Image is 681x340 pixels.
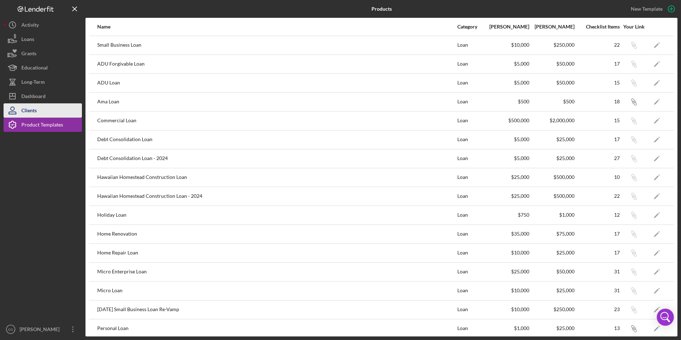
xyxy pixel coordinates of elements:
[97,282,457,300] div: Micro Loan
[4,118,82,132] button: Product Templates
[4,61,82,75] button: Educational
[575,118,620,123] div: 15
[631,4,662,14] div: New Template
[530,118,575,123] div: $2,000,000
[530,155,575,161] div: $25,000
[530,325,575,331] div: $25,000
[485,155,529,161] div: $5,000
[21,18,39,34] div: Activity
[485,136,529,142] div: $5,000
[97,301,457,319] div: [DATE] Small Business Loan Re-Vamp
[575,269,620,274] div: 31
[97,187,457,205] div: Hawaiian Homestead Construction Loan - 2024
[575,80,620,86] div: 15
[575,174,620,180] div: 10
[485,42,529,48] div: $10,000
[530,174,575,180] div: $500,000
[457,206,484,224] div: Loan
[4,46,82,61] button: Grants
[457,131,484,149] div: Loan
[21,61,48,77] div: Educational
[371,6,392,12] b: Products
[530,193,575,199] div: $500,000
[21,103,37,119] div: Clients
[485,174,529,180] div: $25,000
[575,288,620,293] div: 31
[457,169,484,186] div: Loan
[457,36,484,54] div: Loan
[485,250,529,256] div: $10,000
[627,4,677,14] button: New Template
[485,325,529,331] div: $1,000
[485,24,529,30] div: [PERSON_NAME]
[457,320,484,338] div: Loan
[97,225,457,243] div: Home Renovation
[97,244,457,262] div: Home Repair Loan
[21,32,34,48] div: Loans
[97,206,457,224] div: Holiday Loan
[4,75,82,89] button: Long-Term
[21,75,45,91] div: Long-Term
[4,18,82,32] button: Activity
[457,301,484,319] div: Loan
[18,322,64,338] div: [PERSON_NAME]
[485,306,529,312] div: $10,000
[97,36,457,54] div: Small Business Loan
[530,136,575,142] div: $25,000
[530,212,575,218] div: $1,000
[457,112,484,130] div: Loan
[457,24,484,30] div: Category
[97,74,457,92] div: ADU Loan
[457,282,484,300] div: Loan
[575,155,620,161] div: 27
[485,118,529,123] div: $500,000
[457,187,484,205] div: Loan
[485,99,529,104] div: $500
[530,306,575,312] div: $250,000
[457,93,484,111] div: Loan
[457,55,484,73] div: Loan
[657,309,674,326] div: Open Intercom Messenger
[530,231,575,237] div: $75,000
[485,269,529,274] div: $25,000
[21,46,36,62] div: Grants
[4,89,82,103] button: Dashboard
[485,80,529,86] div: $5,000
[575,306,620,312] div: 23
[485,193,529,199] div: $25,000
[530,288,575,293] div: $25,000
[4,322,82,336] button: DS[PERSON_NAME]
[457,263,484,281] div: Loan
[457,150,484,168] div: Loan
[97,320,457,338] div: Personal Loan
[8,328,13,331] text: DS
[97,55,457,73] div: ADU Forgivable Loan
[485,288,529,293] div: $10,000
[575,193,620,199] div: 22
[530,61,575,67] div: $50,000
[530,24,575,30] div: [PERSON_NAME]
[4,103,82,118] a: Clients
[457,225,484,243] div: Loan
[575,42,620,48] div: 22
[21,89,46,105] div: Dashboard
[4,32,82,46] button: Loans
[97,131,457,149] div: Debt Consolidation Loan
[97,263,457,281] div: Micro Enterprise Loan
[575,99,620,104] div: 18
[530,99,575,104] div: $500
[97,24,457,30] div: Name
[485,212,529,218] div: $750
[575,136,620,142] div: 17
[97,93,457,111] div: Ama Loan
[530,250,575,256] div: $25,000
[97,169,457,186] div: Hawaiian Homestead Construction Loan
[485,61,529,67] div: $5,000
[575,250,620,256] div: 17
[457,74,484,92] div: Loan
